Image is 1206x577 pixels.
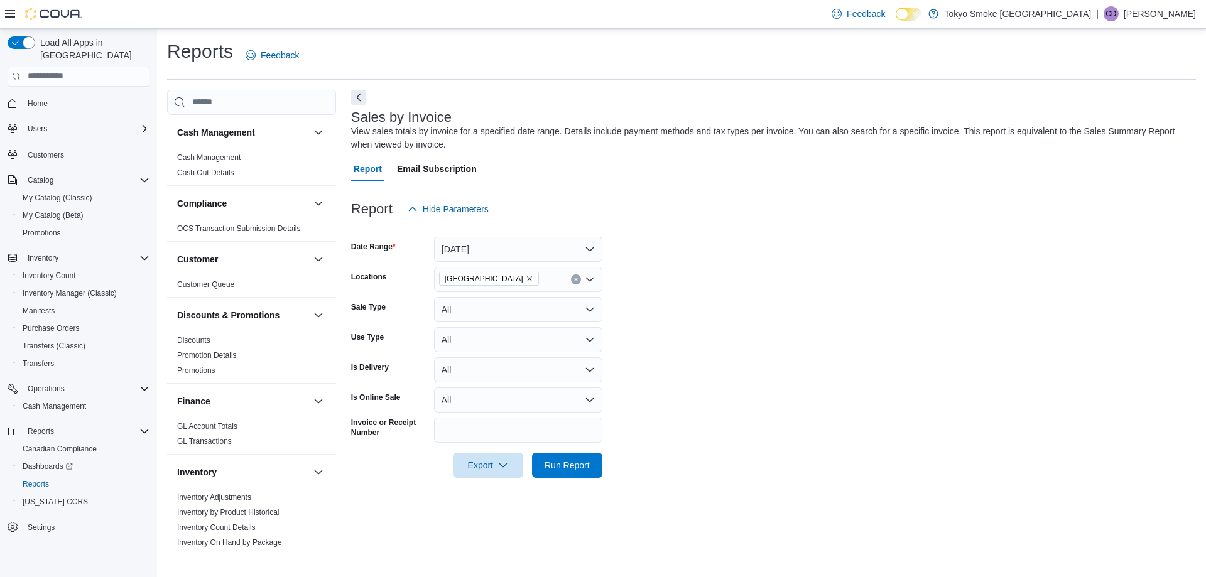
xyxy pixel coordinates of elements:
[23,520,60,535] a: Settings
[545,459,590,472] span: Run Report
[177,336,210,345] a: Discounts
[28,124,47,134] span: Users
[177,507,280,517] span: Inventory by Product Historical
[177,126,308,139] button: Cash Management
[434,327,602,352] button: All
[3,171,155,189] button: Catalog
[18,399,91,414] a: Cash Management
[13,267,155,284] button: Inventory Count
[23,251,63,266] button: Inventory
[23,444,97,454] span: Canadian Compliance
[23,381,70,396] button: Operations
[177,280,234,289] a: Customer Queue
[23,424,59,439] button: Reports
[311,252,326,267] button: Customer
[13,458,155,475] a: Dashboards
[23,341,85,351] span: Transfers (Classic)
[351,272,387,282] label: Locations
[351,362,389,372] label: Is Delivery
[177,395,210,407] h3: Finance
[18,477,149,492] span: Reports
[23,497,88,507] span: [US_STATE] CCRS
[23,146,149,162] span: Customers
[23,271,76,281] span: Inventory Count
[351,418,429,438] label: Invoice or Receipt Number
[8,89,149,569] nav: Complex example
[18,441,102,456] a: Canadian Compliance
[23,210,84,220] span: My Catalog (Beta)
[453,453,523,478] button: Export
[311,465,326,480] button: Inventory
[13,493,155,510] button: [US_STATE] CCRS
[351,90,366,105] button: Next
[177,538,282,547] a: Inventory On Hand by Package
[177,168,234,177] a: Cash Out Details
[18,494,149,509] span: Washington CCRS
[18,190,97,205] a: My Catalog (Classic)
[177,522,256,532] span: Inventory Count Details
[827,1,890,26] a: Feedback
[23,424,149,439] span: Reports
[1124,6,1196,21] p: [PERSON_NAME]
[23,461,73,472] span: Dashboards
[13,475,155,493] button: Reports
[177,224,301,233] a: OCS Transaction Submission Details
[23,121,52,136] button: Users
[403,197,494,222] button: Hide Parameters
[167,419,336,454] div: Finance
[18,399,149,414] span: Cash Management
[18,321,149,336] span: Purchase Orders
[177,466,308,478] button: Inventory
[241,43,304,68] a: Feedback
[177,523,256,532] a: Inventory Count Details
[13,189,155,207] button: My Catalog (Classic)
[18,338,90,353] a: Transfers (Classic)
[945,6,1092,21] p: Tokyo Smoke [GEOGRAPHIC_DATA]
[571,274,581,284] button: Clear input
[28,253,58,263] span: Inventory
[28,522,55,532] span: Settings
[23,288,117,298] span: Inventory Manager (Classic)
[351,392,401,402] label: Is Online Sale
[847,8,885,20] span: Feedback
[177,126,255,139] h3: Cash Management
[261,49,299,62] span: Feedback
[177,197,308,210] button: Compliance
[23,306,55,316] span: Manifests
[23,323,80,333] span: Purchase Orders
[18,303,149,318] span: Manifests
[177,351,237,360] a: Promotion Details
[3,145,155,163] button: Customers
[177,395,308,407] button: Finance
[18,356,59,371] a: Transfers
[18,190,149,205] span: My Catalog (Classic)
[351,242,396,252] label: Date Range
[23,173,58,188] button: Catalog
[23,401,86,411] span: Cash Management
[23,193,92,203] span: My Catalog (Classic)
[23,148,69,163] a: Customers
[23,359,54,369] span: Transfers
[23,95,149,111] span: Home
[177,153,241,163] span: Cash Management
[28,150,64,160] span: Customers
[13,337,155,355] button: Transfers (Classic)
[397,156,477,181] span: Email Subscription
[13,207,155,224] button: My Catalog (Beta)
[23,479,49,489] span: Reports
[434,357,602,382] button: All
[18,268,149,283] span: Inventory Count
[13,320,155,337] button: Purchase Orders
[177,421,237,431] span: GL Account Totals
[13,440,155,458] button: Canadian Compliance
[177,253,308,266] button: Customer
[177,492,251,502] span: Inventory Adjustments
[1104,6,1119,21] div: Corey Despres
[28,426,54,436] span: Reports
[18,477,54,492] a: Reports
[18,286,149,301] span: Inventory Manager (Classic)
[177,537,282,547] span: Inventory On Hand by Package
[167,221,336,241] div: Compliance
[177,153,241,162] a: Cash Management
